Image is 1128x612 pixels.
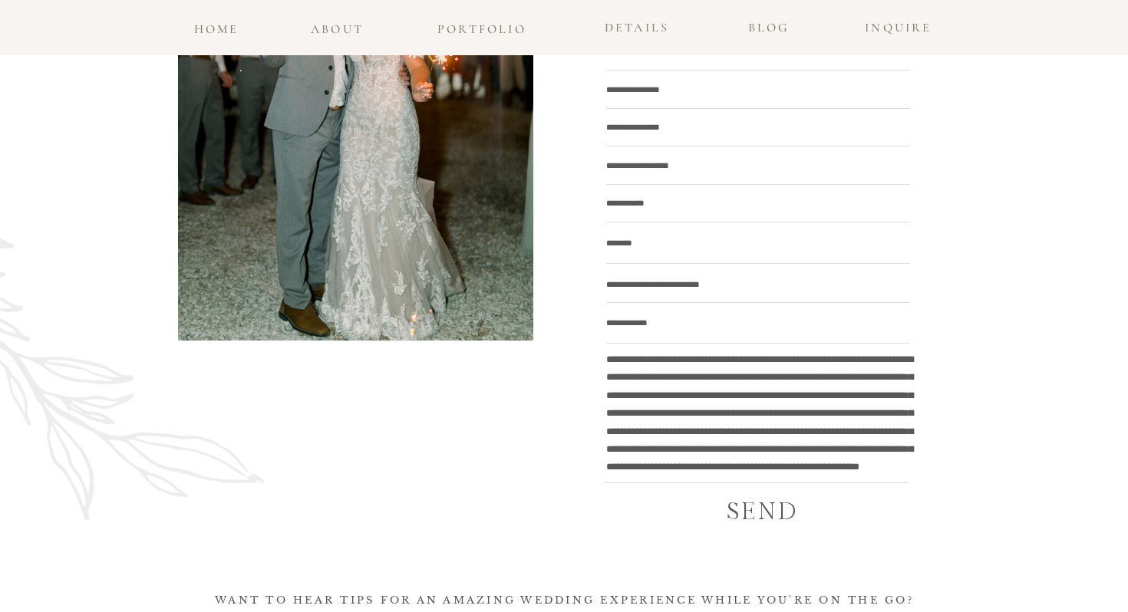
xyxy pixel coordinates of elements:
[433,18,531,32] a: portfolio
[859,17,938,31] a: INQUIRE
[608,39,912,54] a: e: [EMAIL_ADDRESS][DOMAIN_NAME]
[191,18,242,32] a: home
[596,17,678,39] a: details
[727,495,830,550] a: SEND
[308,18,367,39] a: about
[744,17,793,31] a: blog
